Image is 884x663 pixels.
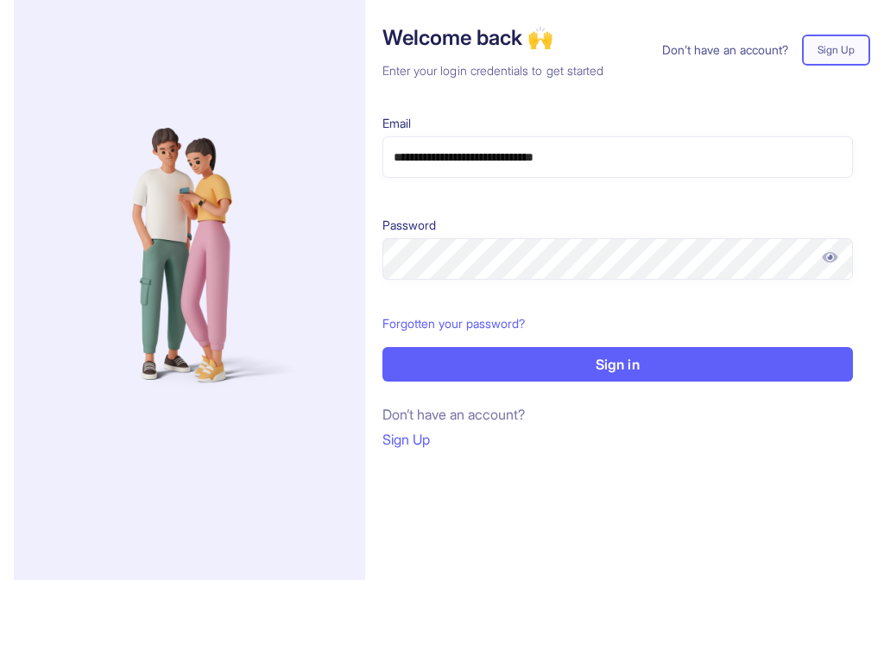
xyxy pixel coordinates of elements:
[596,354,639,375] p: Sign in
[382,347,853,382] button: Sign in
[382,427,853,452] a: Sign Up
[382,114,853,133] p: Email
[382,427,430,452] button: Sign Up
[382,62,853,79] h3: Enter your login credentials to get started
[382,216,853,235] p: Password
[662,41,788,60] span: Don’t have an account?
[382,24,853,52] h1: Welcome back 🙌
[802,35,870,66] button: Sign Up
[788,35,884,66] a: Sign Up
[382,406,525,423] span: Don’t have an account?
[382,314,853,333] a: Forgotten your password?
